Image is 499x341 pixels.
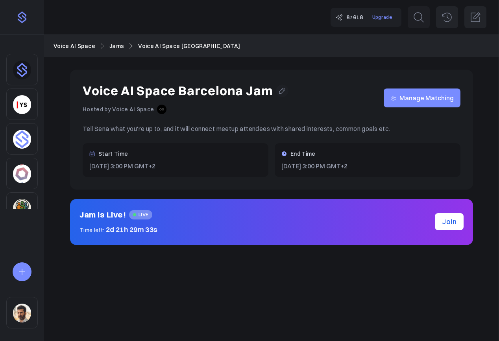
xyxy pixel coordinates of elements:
span: LIVE [129,210,152,219]
span: 2d 21h 29m 33s [106,225,158,234]
span: 87618 [346,13,363,22]
img: dhnou9yomun9587rl8johsq6w6vr [13,61,31,79]
a: Voice AI Space [GEOGRAPHIC_DATA] [138,42,240,50]
img: yorkseed.co [13,95,31,114]
a: Manage Matching [384,88,460,107]
img: 9mhdfgk8p09k1q6k3czsv07kq9ew [157,105,166,114]
a: Join [435,213,464,230]
h3: Start Time [98,149,128,158]
a: Jams [109,42,124,50]
h2: Jam is Live! [79,208,126,221]
p: [DATE] 3:00 PM GMT+2 [89,161,262,171]
p: Hosted by Voice AI Space [83,105,154,114]
img: 4hc3xb4og75h35779zhp6duy5ffo [13,164,31,183]
p: Tell Sena what you're up to, and it will connect meetup attendees with shared interests, common g... [83,123,460,134]
img: 3pj2efuqyeig3cua8agrd6atck9r [13,199,31,218]
h1: Voice AI Space Barcelona Jam [83,82,273,100]
img: purple-logo-18f04229334c5639164ff563510a1dba46e1211543e89c7069427642f6c28bac.png [16,11,28,24]
img: 4sptar4mobdn0q43dsu7jy32kx6j [13,130,31,149]
h3: End Time [290,149,316,158]
img: sqr4epb0z8e5jm577i6jxqftq3ng [13,304,31,323]
a: Upgrade [368,11,397,23]
span: Time left: [79,227,105,234]
p: [DATE] 3:00 PM GMT+2 [281,161,454,171]
nav: Breadcrumb [54,42,490,50]
a: Voice AI Space [54,42,95,50]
